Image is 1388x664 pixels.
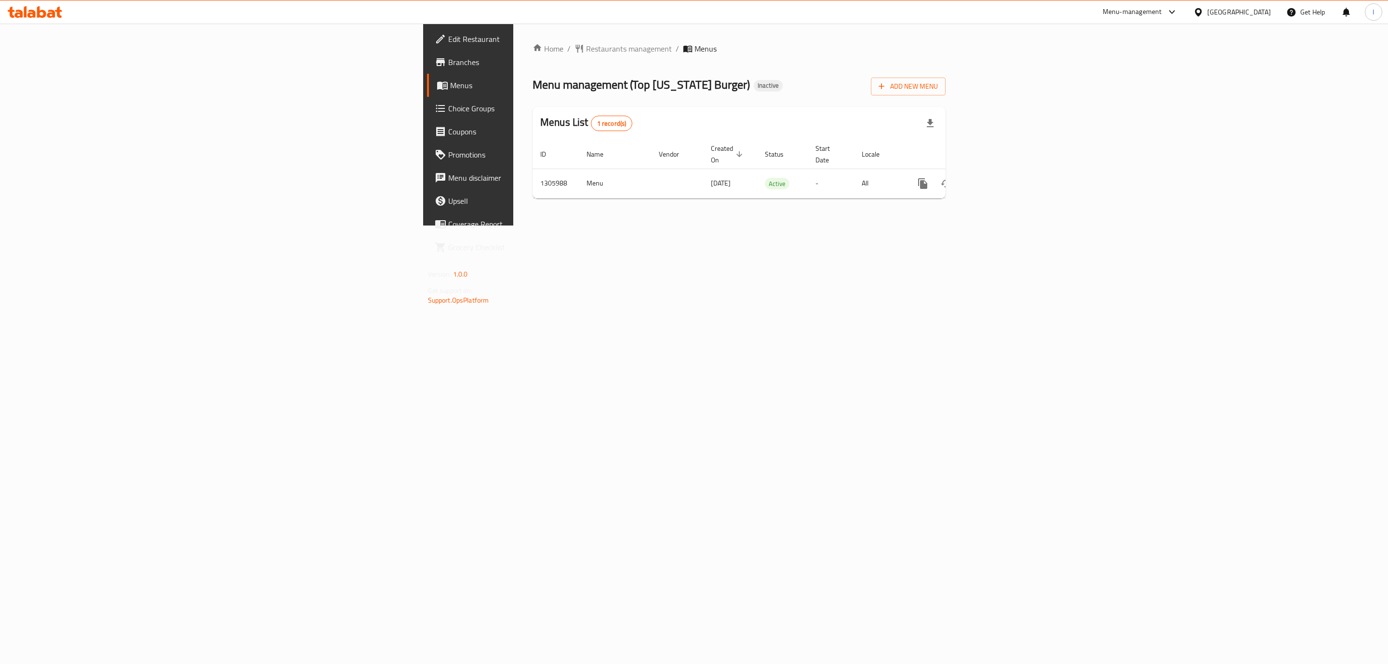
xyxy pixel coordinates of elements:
span: Edit Restaurant [448,33,647,45]
a: Support.OpsPlatform [428,294,489,306]
td: All [854,169,904,198]
a: Edit Restaurant [427,27,655,51]
a: Choice Groups [427,97,655,120]
button: Change Status [934,172,958,195]
div: Menu-management [1103,6,1162,18]
button: more [911,172,934,195]
th: Actions [904,140,1012,169]
span: Menus [694,43,717,54]
a: Grocery Checklist [427,236,655,259]
a: Branches [427,51,655,74]
a: Coverage Report [427,212,655,236]
nav: breadcrumb [533,43,946,54]
li: / [676,43,679,54]
h2: Menus List [540,115,632,131]
span: Active [765,178,789,189]
span: Branches [448,56,647,68]
span: [DATE] [711,177,731,189]
a: Menus [427,74,655,97]
span: Choice Groups [448,103,647,114]
span: Menu disclaimer [448,172,647,184]
span: Grocery Checklist [448,241,647,253]
span: Get support on: [428,284,472,297]
a: Coupons [427,120,655,143]
span: Add New Menu [879,80,938,93]
span: Menus [450,80,647,91]
a: Menu disclaimer [427,166,655,189]
span: Created On [711,143,746,166]
a: Promotions [427,143,655,166]
span: l [1373,7,1374,17]
span: Upsell [448,195,647,207]
div: Inactive [754,80,783,92]
span: Name [587,148,616,160]
table: enhanced table [533,140,1012,199]
td: - [808,169,854,198]
div: [GEOGRAPHIC_DATA] [1207,7,1271,17]
span: 1.0.0 [453,268,468,280]
button: Add New Menu [871,78,946,95]
span: Coupons [448,126,647,137]
a: Upsell [427,189,655,212]
span: Start Date [815,143,842,166]
span: Locale [862,148,892,160]
span: ID [540,148,559,160]
span: Vendor [659,148,692,160]
span: Promotions [448,149,647,160]
span: Coverage Report [448,218,647,230]
span: 1 record(s) [591,119,632,128]
span: Inactive [754,81,783,90]
div: Export file [919,112,942,135]
span: Version: [428,268,452,280]
span: Status [765,148,796,160]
